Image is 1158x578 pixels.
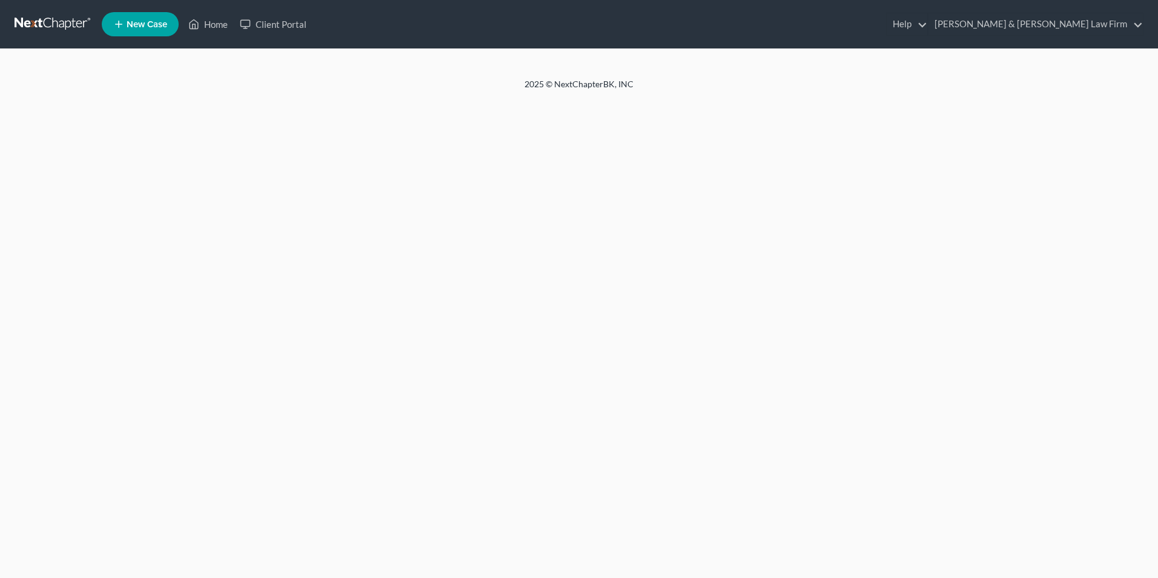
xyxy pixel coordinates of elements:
a: Help [887,13,927,35]
a: Home [182,13,234,35]
div: 2025 © NextChapterBK, INC [234,78,924,100]
a: [PERSON_NAME] & [PERSON_NAME] Law Firm [928,13,1143,35]
a: Client Portal [234,13,313,35]
new-legal-case-button: New Case [102,12,179,36]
